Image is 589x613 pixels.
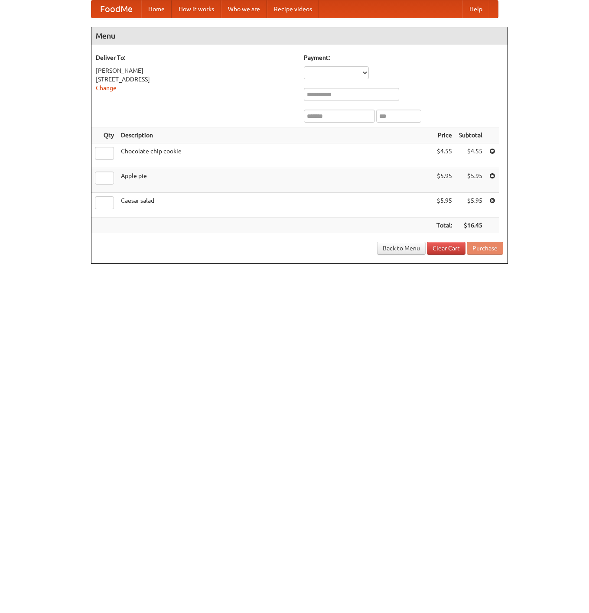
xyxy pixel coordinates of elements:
[117,127,433,143] th: Description
[456,143,486,168] td: $4.55
[117,193,433,217] td: Caesar salad
[456,193,486,217] td: $5.95
[433,217,456,234] th: Total:
[456,127,486,143] th: Subtotal
[96,53,295,62] h5: Deliver To:
[462,0,489,18] a: Help
[91,127,117,143] th: Qty
[96,84,117,91] a: Change
[433,168,456,193] td: $5.95
[117,168,433,193] td: Apple pie
[467,242,503,255] button: Purchase
[267,0,319,18] a: Recipe videos
[433,193,456,217] td: $5.95
[377,242,426,255] a: Back to Menu
[456,217,486,234] th: $16.45
[141,0,172,18] a: Home
[427,242,465,255] a: Clear Cart
[221,0,267,18] a: Who we are
[433,127,456,143] th: Price
[96,75,295,84] div: [STREET_ADDRESS]
[91,0,141,18] a: FoodMe
[304,53,503,62] h5: Payment:
[91,27,508,45] h4: Menu
[172,0,221,18] a: How it works
[456,168,486,193] td: $5.95
[117,143,433,168] td: Chocolate chip cookie
[96,66,295,75] div: [PERSON_NAME]
[433,143,456,168] td: $4.55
